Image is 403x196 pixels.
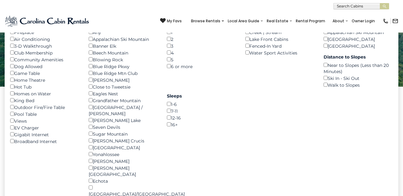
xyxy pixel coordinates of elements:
[167,101,236,107] div: 1-6
[349,17,378,25] a: Owner Login
[245,42,315,49] div: Fenced-In Yard
[293,17,328,25] a: Rental Program
[10,63,79,70] div: Dog Allowed
[188,17,223,25] a: Browse Rentals
[167,114,236,121] div: 12-16
[329,17,347,25] a: About
[89,42,158,49] div: Banner Elk
[10,56,79,63] div: Community Amenities
[392,18,398,24] img: mail-regular-black.png
[324,62,393,75] div: Near to Slopes (Less than 20 Minutes)
[245,49,315,56] div: Water Sport Activities
[10,138,79,145] div: Broadband Internet
[167,107,236,114] div: 7-11
[89,151,158,158] div: Yonahlossee
[167,63,236,70] div: 6 or more
[10,36,79,42] div: Air Conditioning
[160,18,182,24] a: My Favs
[89,49,158,56] div: Beech Mountain
[89,137,158,144] div: [PERSON_NAME] Crucis
[89,164,158,177] div: [PERSON_NAME][GEOGRAPHIC_DATA]
[10,83,79,90] div: Hot Tub
[89,70,158,76] div: Blue Ridge Mtn Club
[167,56,236,63] div: 5
[324,36,393,42] div: [GEOGRAPHIC_DATA]
[167,121,236,128] div: 16+
[10,117,79,124] div: Views
[264,17,291,25] a: Real Estate
[89,144,158,151] div: [GEOGRAPHIC_DATA]
[10,49,79,56] div: Club Membership
[89,104,158,117] div: [GEOGRAPHIC_DATA] / [PERSON_NAME]
[225,17,262,25] a: Local Area Guide
[89,97,158,104] div: Grandfather Mountain
[324,75,393,81] div: Ski In - Ski Out
[324,81,393,88] div: Walk to Slopes
[324,54,393,60] label: Distance to Slopes
[10,124,79,131] div: EV Charger
[89,130,158,137] div: Sugar Mountain
[5,15,90,27] img: Blue-2.png
[10,70,79,76] div: Game Table
[10,111,79,117] div: Pool Table
[89,177,158,184] div: Echota
[89,117,158,124] div: [PERSON_NAME] Lake
[10,97,79,104] div: King Bed
[167,36,236,42] div: 2
[167,42,236,49] div: 3
[89,158,158,164] div: [PERSON_NAME]
[10,76,79,83] div: Home Theatre
[10,131,79,138] div: Gigabit Internet
[10,104,79,111] div: Outdoor Fire/Fire Table
[89,36,158,42] div: Appalachian Ski Mountain
[89,90,158,97] div: Eagles Nest
[89,63,158,70] div: Blue Ridge Pkwy
[167,18,182,24] span: My Favs
[245,36,315,42] div: Lake Front Cabins
[383,18,389,24] img: phone-regular-black.png
[89,124,158,130] div: Seven Devils
[167,93,236,99] label: Sleeps
[89,76,158,83] div: [PERSON_NAME]
[10,42,79,49] div: 3-D Walkthrough
[324,42,393,49] div: [GEOGRAPHIC_DATA]
[89,56,158,63] div: Blowing Rock
[167,49,236,56] div: 4
[89,83,158,90] div: Close to Tweetsie
[10,90,79,97] div: Homes on Water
